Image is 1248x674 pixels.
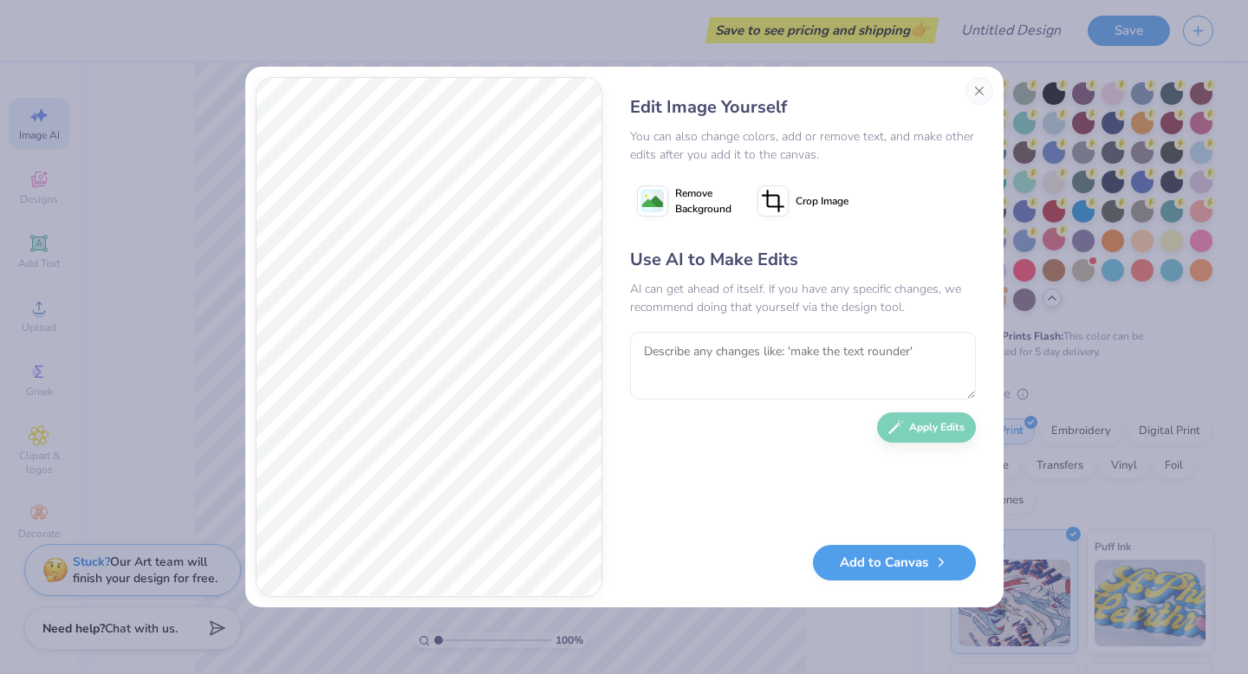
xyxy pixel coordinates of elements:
button: Add to Canvas [813,545,976,580]
span: Crop Image [796,193,848,209]
div: AI can get ahead of itself. If you have any specific changes, we recommend doing that yourself vi... [630,280,976,316]
button: Crop Image [751,179,859,223]
button: Remove Background [630,179,738,223]
div: You can also change colors, add or remove text, and make other edits after you add it to the canvas. [630,127,976,164]
button: Close [965,77,993,105]
div: Edit Image Yourself [630,94,976,120]
span: Remove Background [675,185,731,217]
div: Use AI to Make Edits [630,247,976,273]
